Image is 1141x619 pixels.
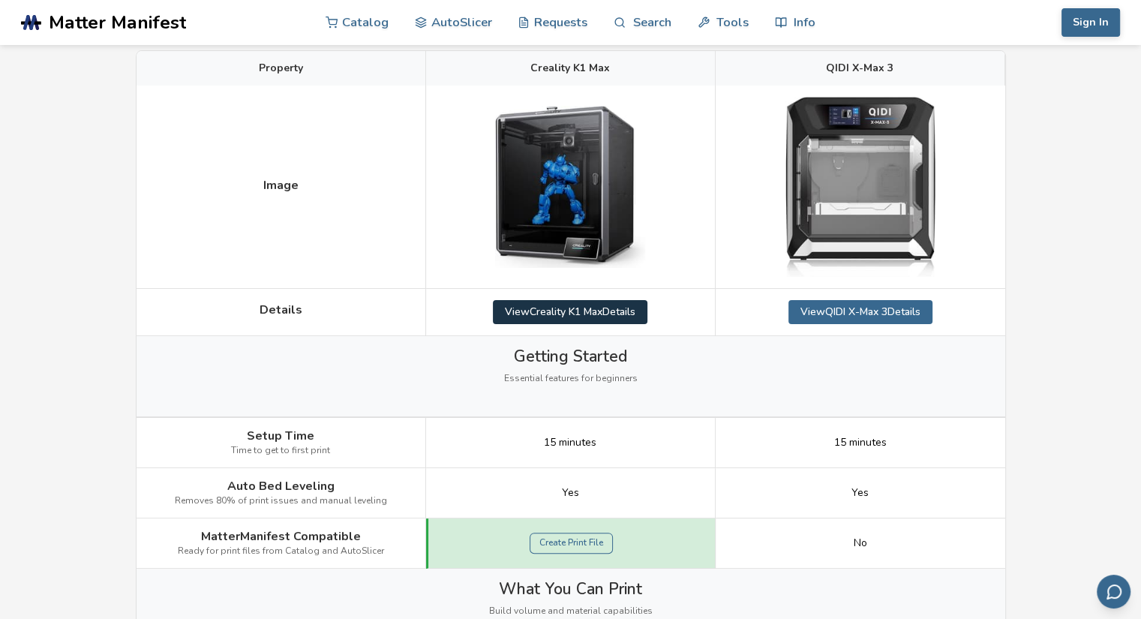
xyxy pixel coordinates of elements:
span: Build volume and material capabilities [489,606,653,617]
span: Yes [562,487,579,499]
span: Time to get to first print [231,446,330,456]
span: Details [260,303,302,317]
a: Create Print File [530,533,613,554]
span: Setup Time [247,429,314,443]
img: Creality K1 Max [495,106,645,268]
span: 15 minutes [834,437,887,449]
span: Image [263,179,299,192]
button: Sign In [1061,8,1120,37]
button: Send feedback via email [1097,575,1130,608]
span: Property [259,62,303,74]
img: QIDI X-Max 3 [785,97,935,276]
span: 15 minutes [544,437,596,449]
span: What You Can Print [499,580,642,598]
a: ViewQIDI X-Max 3Details [788,300,932,324]
span: Yes [851,487,869,499]
span: Matter Manifest [49,12,186,33]
span: Ready for print files from Catalog and AutoSlicer [178,546,384,557]
span: Creality K1 Max [530,62,610,74]
span: No [854,537,867,549]
span: Removes 80% of print issues and manual leveling [175,496,387,506]
a: ViewCreality K1 MaxDetails [493,300,647,324]
span: Getting Started [514,347,627,365]
span: QIDI X-Max 3 [826,62,893,74]
span: MatterManifest Compatible [201,530,361,543]
span: Auto Bed Leveling [227,479,335,493]
span: Essential features for beginners [504,374,638,384]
